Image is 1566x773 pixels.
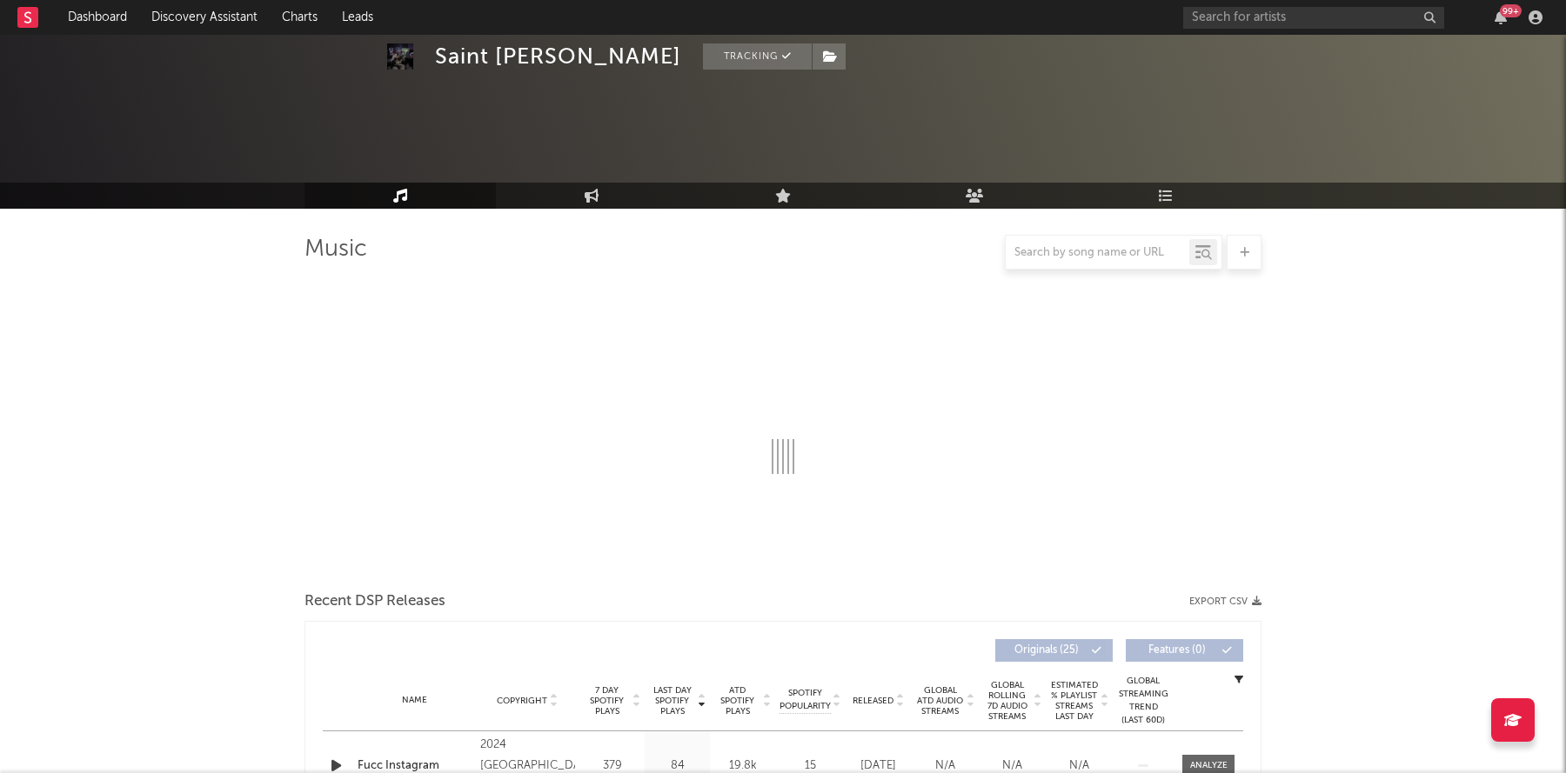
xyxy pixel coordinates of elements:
[497,696,547,706] span: Copyright
[780,687,831,713] span: Spotify Popularity
[435,43,681,70] div: Saint [PERSON_NAME]
[703,43,812,70] button: Tracking
[1183,7,1444,29] input: Search for artists
[853,696,893,706] span: Released
[995,639,1113,662] button: Originals(25)
[1189,596,1261,607] button: Export CSV
[916,685,964,716] span: Global ATD Audio Streams
[1050,680,1098,722] span: Estimated % Playlist Streams Last Day
[1007,645,1087,656] span: Originals ( 25 )
[649,685,695,716] span: Last Day Spotify Plays
[1500,4,1522,17] div: 99 +
[358,694,472,707] div: Name
[1495,10,1507,24] button: 99+
[1117,675,1169,727] div: Global Streaming Trend (Last 60D)
[1006,246,1189,260] input: Search by song name or URL
[304,591,445,612] span: Recent DSP Releases
[983,680,1031,722] span: Global Rolling 7D Audio Streams
[1137,645,1217,656] span: Features ( 0 )
[584,685,630,716] span: 7 Day Spotify Plays
[714,685,760,716] span: ATD Spotify Plays
[1126,639,1243,662] button: Features(0)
